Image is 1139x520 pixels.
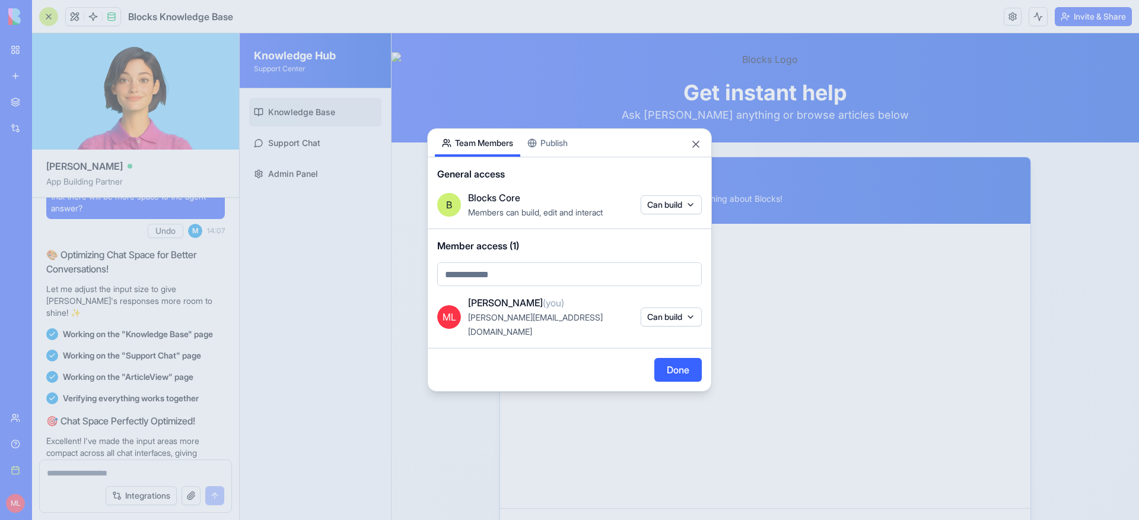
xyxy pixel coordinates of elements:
a: Admin Panel [9,126,142,155]
img: Blocks Logo [152,19,899,38]
button: Team Members [435,129,520,157]
p: Ask [PERSON_NAME] anything or browse articles below [152,74,899,90]
a: Support Chat [9,96,142,124]
h1: Knowledge Hub [14,14,137,31]
button: Can build [641,307,702,326]
span: General access [437,167,702,181]
button: Can build [641,195,702,214]
button: Publish [520,129,575,157]
span: (you) [543,297,564,309]
span: [PERSON_NAME] [468,296,564,310]
span: Knowledge Base [28,73,96,85]
span: Member access (1) [437,239,702,253]
p: Support Center [14,31,137,40]
span: Admin Panel [28,135,78,147]
span: Blocks Core [468,191,520,205]
span: Support Chat [28,104,81,116]
span: ML [437,305,461,329]
span: [PERSON_NAME][EMAIL_ADDRESS][DOMAIN_NAME] [468,312,603,337]
div: Your AI support assistant. Ask me anything about Blocks! [320,160,543,172]
div: Hi, I'm [PERSON_NAME]! [320,143,543,160]
span: B [446,198,452,212]
button: Done [654,358,702,382]
img: Jane [275,138,313,176]
a: Knowledge Base [9,65,142,93]
span: Members can build, edit and interact [468,207,603,217]
h1: Get instant help [152,47,899,71]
